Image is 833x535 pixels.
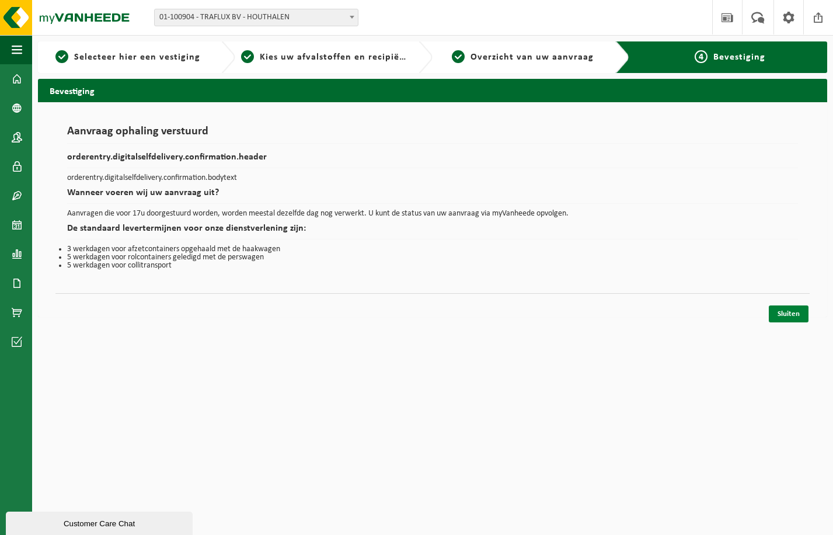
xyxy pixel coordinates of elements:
h1: Aanvraag ophaling verstuurd [67,126,798,144]
li: 5 werkdagen voor collitransport [67,262,798,270]
span: Overzicht van uw aanvraag [470,53,594,62]
p: Aanvragen die voor 17u doorgestuurd worden, worden meestal dezelfde dag nog verwerkt. U kunt de s... [67,210,798,218]
li: 5 werkdagen voor rolcontainers geledigd met de perswagen [67,253,798,262]
a: 1Selecteer hier een vestiging [44,50,212,64]
span: 01-100904 - TRAFLUX BV - HOUTHALEN [154,9,358,26]
h2: orderentry.digitalselfdelivery.confirmation.header [67,152,798,168]
span: 1 [55,50,68,63]
span: Selecteer hier een vestiging [74,53,200,62]
a: 3Overzicht van uw aanvraag [438,50,607,64]
iframe: chat widget [6,509,195,535]
span: Kies uw afvalstoffen en recipiënten [260,53,420,62]
span: 4 [695,50,707,63]
h2: De standaard levertermijnen voor onze dienstverlening zijn: [67,224,798,239]
a: Sluiten [769,305,808,322]
p: orderentry.digitalselfdelivery.confirmation.bodytext [67,174,798,182]
a: 2Kies uw afvalstoffen en recipiënten [241,50,409,64]
span: 01-100904 - TRAFLUX BV - HOUTHALEN [155,9,358,26]
span: Bevestiging [713,53,765,62]
h2: Wanneer voeren wij uw aanvraag uit? [67,188,798,204]
h2: Bevestiging [38,79,827,102]
span: 3 [452,50,465,63]
li: 3 werkdagen voor afzetcontainers opgehaald met de haakwagen [67,245,798,253]
span: 2 [241,50,254,63]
